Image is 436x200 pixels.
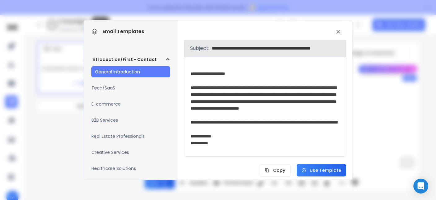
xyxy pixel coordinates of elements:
[297,164,346,176] button: Use Template
[91,117,118,123] h3: B2B Services
[190,45,209,52] p: Subject:
[91,101,121,107] h3: E-commerce
[91,56,170,63] button: Introduction/First - Contact
[91,149,129,155] h3: Creative Services
[260,164,290,176] button: Copy
[95,69,140,75] h3: General Introduction
[91,28,144,35] h1: Email Templates
[91,133,145,139] h3: Real Estate Professionals
[91,165,136,172] h3: Healthcare Solutions
[413,179,428,193] div: Open Intercom Messenger
[91,85,115,91] h3: Tech/SaaS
